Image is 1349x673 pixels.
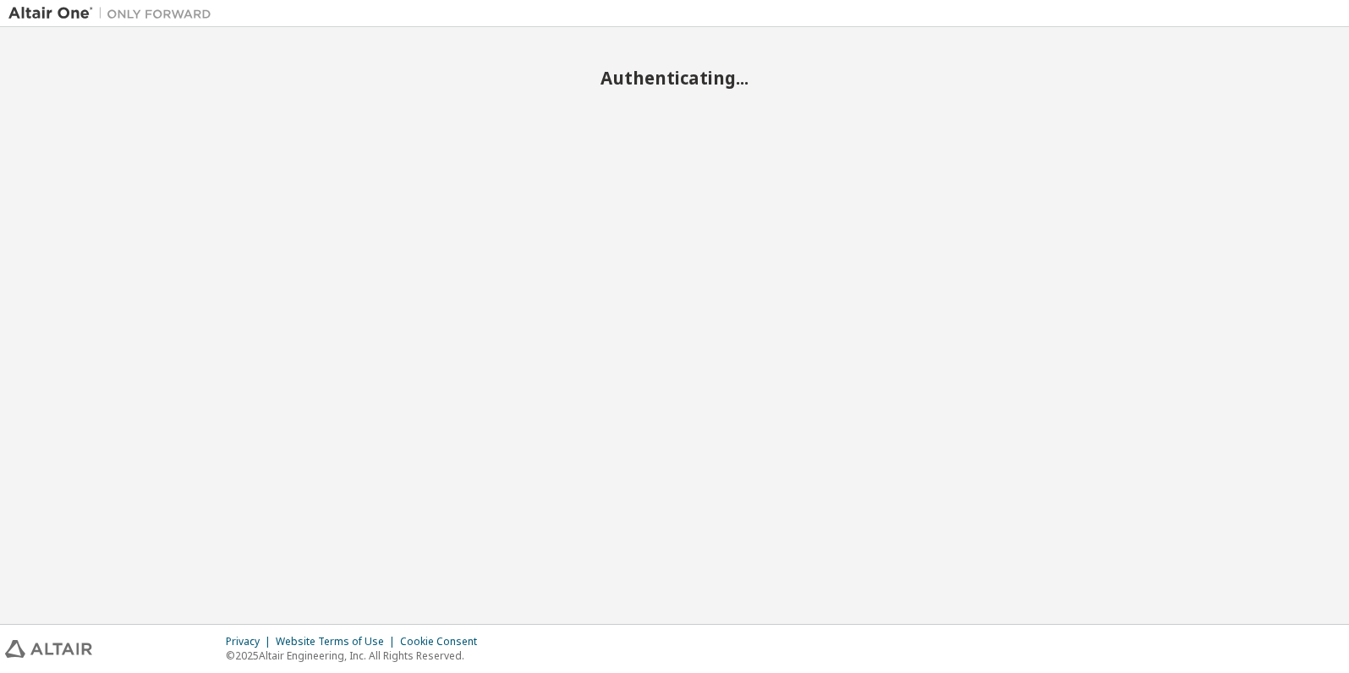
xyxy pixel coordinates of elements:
img: altair_logo.svg [5,640,92,658]
h2: Authenticating... [8,67,1341,89]
div: Cookie Consent [400,635,487,648]
div: Privacy [226,635,276,648]
div: Website Terms of Use [276,635,400,648]
p: © 2025 Altair Engineering, Inc. All Rights Reserved. [226,648,487,663]
img: Altair One [8,5,220,22]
